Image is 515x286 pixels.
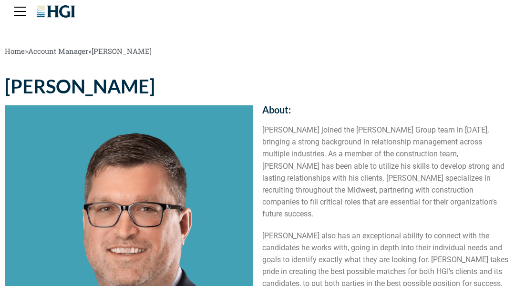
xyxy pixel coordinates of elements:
span: [PERSON_NAME] [92,46,152,56]
span: » » [5,46,152,56]
h2: About: [262,105,510,114]
h1: [PERSON_NAME] [5,77,253,96]
p: [PERSON_NAME] joined the [PERSON_NAME] Group team in [DATE], bringing a strong background in rela... [262,124,510,220]
a: Account Manager [28,46,88,56]
h2: Contact: [262,77,510,86]
a: Home [5,46,25,56]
